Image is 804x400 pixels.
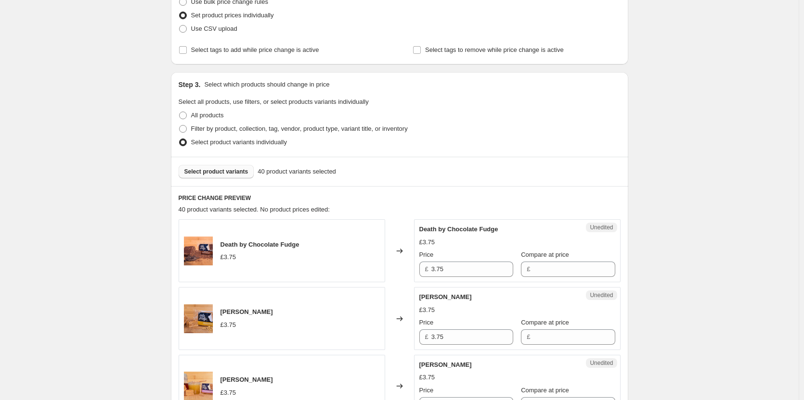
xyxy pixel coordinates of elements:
span: [PERSON_NAME] [220,308,273,315]
span: 40 product variants selected. No product prices edited: [179,206,330,213]
span: Unedited [590,359,613,367]
span: Compare at price [521,319,569,326]
span: Death by Chocolate Fudge [419,225,498,233]
span: Compare at price [521,251,569,258]
span: 40 product variants selected [258,167,336,176]
span: £ [425,333,428,340]
span: [PERSON_NAME] [419,293,472,300]
h6: PRICE CHANGE PREVIEW [179,194,621,202]
span: Select tags to add while price change is active [191,46,319,53]
span: Select product variants individually [191,138,287,146]
div: £3.75 [220,252,236,262]
span: Unedited [590,224,613,231]
span: Unedited [590,291,613,299]
div: £3.75 [220,388,236,398]
img: Ginger_Fudge_-_Bar_80x.webp [184,304,213,333]
span: Set product prices individually [191,12,274,19]
span: All products [191,112,224,119]
span: Use CSV upload [191,25,237,32]
h2: Step 3. [179,80,201,89]
img: Death_By_Chocolate_Fudge_-_Bar_80x.webp [184,237,213,265]
span: Select product variants [184,168,248,175]
span: Select tags to remove while price change is active [425,46,564,53]
span: £ [425,265,428,273]
span: Filter by product, collection, tag, vendor, product type, variant title, or inventory [191,125,408,132]
span: Price [419,251,434,258]
span: [PERSON_NAME] [220,376,273,383]
div: £3.75 [419,373,435,382]
span: Select all products, use filters, or select products variants individually [179,98,369,105]
div: £3.75 [419,305,435,315]
div: £3.75 [220,320,236,330]
span: Death by Chocolate Fudge [220,241,299,248]
span: £ [527,333,530,340]
span: [PERSON_NAME] [419,361,472,368]
span: Price [419,387,434,394]
div: £3.75 [419,237,435,247]
span: Compare at price [521,387,569,394]
span: £ [527,265,530,273]
button: Select product variants [179,165,254,178]
p: Select which products should change in price [204,80,329,89]
span: Price [419,319,434,326]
